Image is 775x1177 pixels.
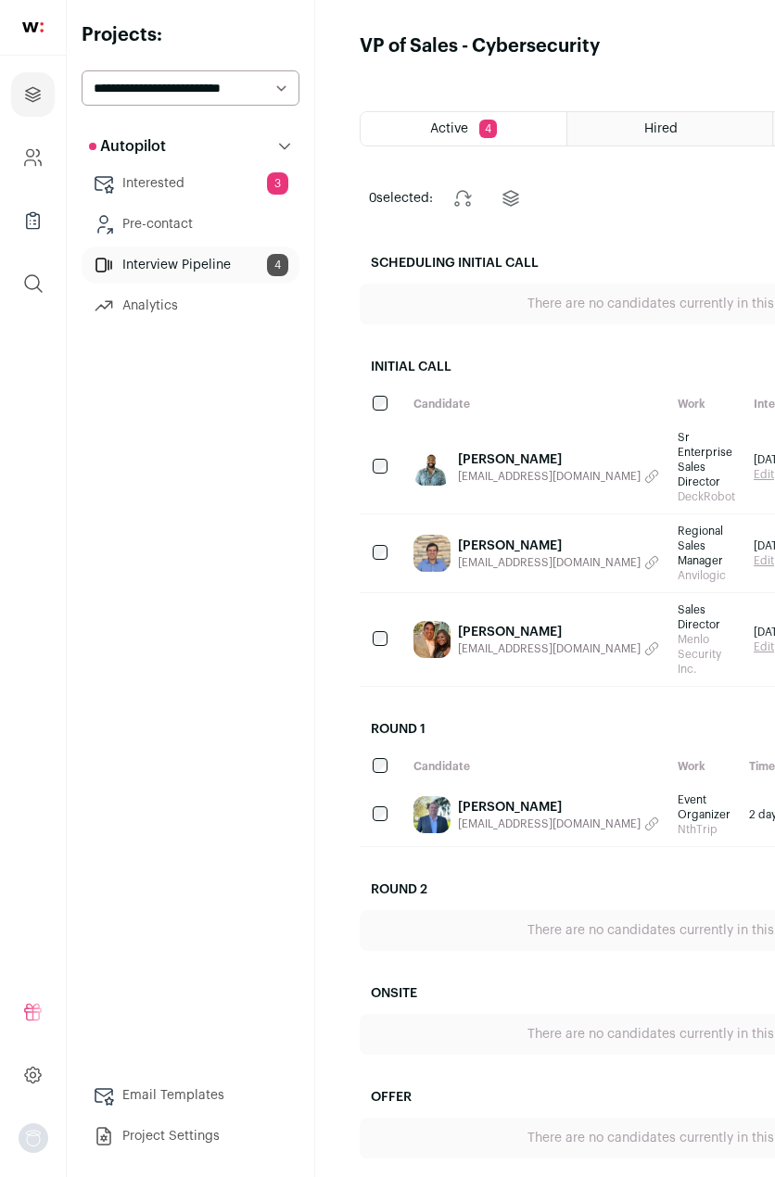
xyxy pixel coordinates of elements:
button: [EMAIL_ADDRESS][DOMAIN_NAME] [458,641,659,656]
span: Sales Director [678,602,735,632]
a: Hired [567,112,772,146]
a: Projects [11,72,55,117]
a: Interview Pipeline4 [82,247,299,284]
a: Company Lists [11,198,55,243]
a: Email Templates [82,1077,299,1114]
span: NthTrip [678,822,731,837]
span: Active [430,122,468,135]
button: Change stage [440,176,485,221]
button: [EMAIL_ADDRESS][DOMAIN_NAME] [458,469,659,484]
a: Project Settings [82,1118,299,1155]
a: [PERSON_NAME] [458,537,659,555]
span: 0 [369,192,376,205]
span: Regional Sales Manager [678,524,735,568]
a: [PERSON_NAME] [458,450,659,469]
button: [EMAIL_ADDRESS][DOMAIN_NAME] [458,555,659,570]
h1: VP of Sales - Cybersecurity [360,33,600,59]
span: 4 [479,120,497,138]
span: selected: [369,189,433,208]
a: [PERSON_NAME] [458,798,659,816]
a: [PERSON_NAME] [458,623,659,641]
span: Anvilogic [678,568,735,583]
button: [EMAIL_ADDRESS][DOMAIN_NAME] [458,816,659,831]
span: DeckRobot [678,489,735,504]
img: 1bbff51eb88948bc2446f11ae82f936c4dd7d1bf16e89ce63a660e2fc6dbbfb6.jpg [413,449,451,486]
div: Work [668,387,744,421]
img: wellfound-shorthand-0d5821cbd27db2630d0214b213865d53afaa358527fdda9d0ea32b1df1b89c2c.svg [22,22,44,32]
img: db111c4b04338a565e73fcc798a050b0f502feaaee0576c23597e09475e2bbb1 [413,621,451,658]
span: 3 [267,172,288,195]
h2: Projects: [82,22,299,48]
span: [EMAIL_ADDRESS][DOMAIN_NAME] [458,555,641,570]
a: Interested3 [82,165,299,202]
span: Sr Enterprise Sales Director [678,430,735,489]
img: a536720be6cc93cdaa1763045af75b5b7ed5b154f161e9aea9360d0b6ffbb1f3.jpg [413,796,451,833]
span: Menlo Security Inc. [678,632,735,677]
span: [EMAIL_ADDRESS][DOMAIN_NAME] [458,816,641,831]
a: Analytics [82,287,299,324]
img: nopic.png [19,1123,48,1153]
a: Company and ATS Settings [11,135,55,180]
span: Event Organizer [678,792,731,822]
p: Autopilot [89,135,166,158]
span: [EMAIL_ADDRESS][DOMAIN_NAME] [458,641,641,656]
div: Candidate [404,750,668,783]
div: Candidate [404,387,668,421]
button: Autopilot [82,128,299,165]
button: Open dropdown [19,1123,48,1153]
div: Work [668,750,740,783]
img: 951b6607c27104cf7eb236ed02158b7cd795cc30a840f3fe7e51714b82f887d3.jpg [413,535,451,572]
span: 4 [267,254,288,276]
span: Hired [644,122,678,135]
span: [EMAIL_ADDRESS][DOMAIN_NAME] [458,469,641,484]
a: Pre-contact [82,206,299,243]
